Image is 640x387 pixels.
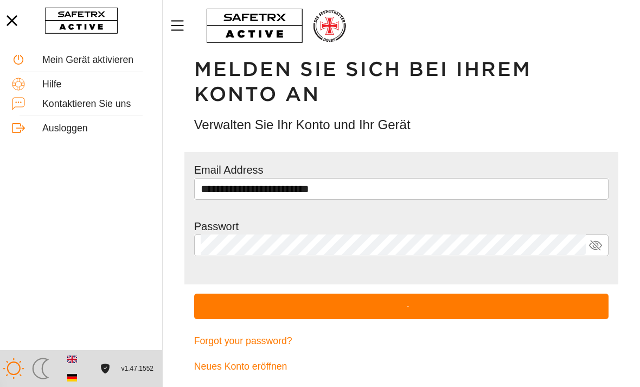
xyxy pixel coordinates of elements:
div: Hilfe [42,79,150,90]
div: Ausloggen [42,123,150,134]
img: ModeLight.svg [3,358,24,379]
button: v1.47.1552 [115,360,160,378]
span: v1.47.1552 [121,363,153,375]
a: Neues Konto eröffnen [194,354,609,379]
a: Lizenzvereinbarung [98,364,112,373]
img: de.svg [67,373,77,383]
img: ContactUs.svg [12,97,25,110]
div: Mein Gerät aktivieren [42,54,150,66]
img: RescueLogo.png [312,8,347,43]
label: Passwort [194,220,239,232]
span: Forgot your password? [194,333,292,349]
button: English [63,350,81,369]
span: Neues Konto eröffnen [194,358,287,375]
h3: Verwalten Sie Ihr Konto und Ihr Gerät [194,116,609,134]
h1: Melden Sie sich bei Ihrem Konto an [194,57,609,107]
div: Kontaktieren Sie uns [42,98,150,110]
a: Forgot your password? [194,328,609,353]
img: en.svg [67,354,77,364]
img: ModeDark.svg [30,358,52,379]
button: MenÜ [168,14,195,37]
button: German [63,369,81,387]
label: Email Address [194,164,264,176]
img: Help.svg [12,78,25,91]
